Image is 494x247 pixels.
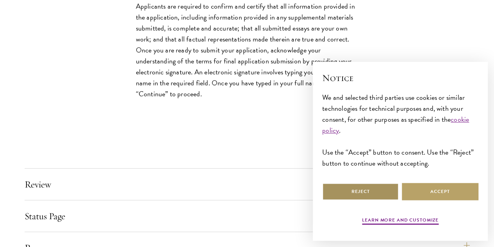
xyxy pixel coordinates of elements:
div: We and selected third parties use cookies or similar technologies for technical purposes and, wit... [322,92,478,169]
button: Reject [322,183,399,200]
button: Status Page [25,207,470,225]
h2: Notice [322,71,478,85]
button: Learn more and customize [362,216,439,226]
button: Review [25,175,470,194]
a: cookie policy [322,114,469,135]
button: Accept [402,183,478,200]
p: Applicants are required to confirm and certify that all information provided in the application, ... [136,1,358,100]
